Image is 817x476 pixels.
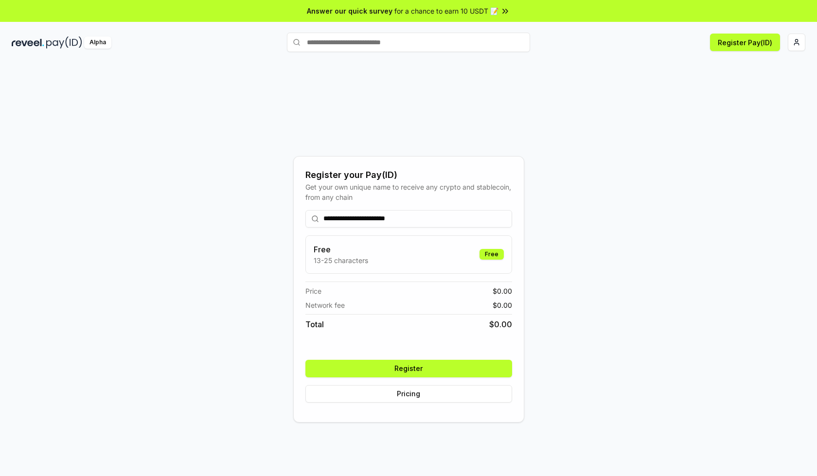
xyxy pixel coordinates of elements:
button: Pricing [305,385,512,403]
img: pay_id [46,36,82,49]
div: Register your Pay(ID) [305,168,512,182]
span: Total [305,318,324,330]
div: Get your own unique name to receive any crypto and stablecoin, from any chain [305,182,512,202]
div: Alpha [84,36,111,49]
button: Register [305,360,512,377]
span: Answer our quick survey [307,6,392,16]
span: for a chance to earn 10 USDT 📝 [394,6,498,16]
span: $ 0.00 [493,300,512,310]
img: reveel_dark [12,36,44,49]
span: Network fee [305,300,345,310]
span: $ 0.00 [493,286,512,296]
span: Price [305,286,321,296]
div: Free [480,249,504,260]
button: Register Pay(ID) [710,34,780,51]
p: 13-25 characters [314,255,368,265]
h3: Free [314,244,368,255]
span: $ 0.00 [489,318,512,330]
